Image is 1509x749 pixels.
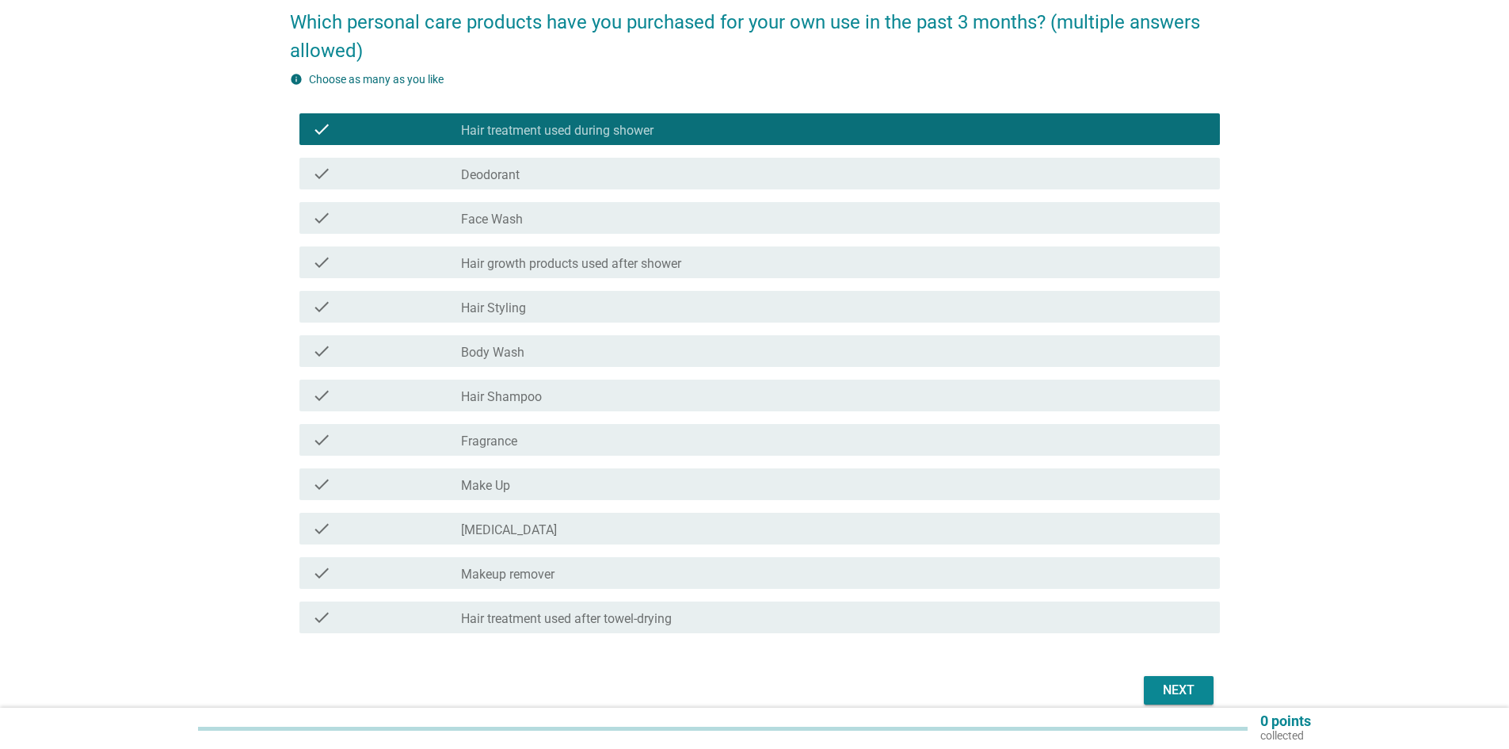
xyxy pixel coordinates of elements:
label: Hair Shampoo [461,389,542,405]
i: check [312,342,331,361]
label: Hair treatment used during shower [461,123,654,139]
div: Next [1157,681,1201,700]
label: Make Up [461,478,510,494]
label: Body Wash [461,345,524,361]
i: check [312,430,331,449]
label: [MEDICAL_DATA] [461,522,557,538]
i: check [312,253,331,272]
label: Makeup remover [461,567,554,583]
button: Next [1144,676,1214,705]
p: collected [1260,728,1311,743]
i: check [312,208,331,227]
i: check [312,564,331,583]
i: check [312,386,331,405]
i: info [290,73,303,86]
label: Choose as many as you like [309,73,444,86]
i: check [312,297,331,316]
i: check [312,164,331,183]
i: check [312,608,331,627]
i: check [312,519,331,538]
p: 0 points [1260,714,1311,728]
label: Hair Styling [461,300,526,316]
i: check [312,475,331,494]
label: Hair treatment used after towel-drying [461,611,672,627]
label: Face Wash [461,212,523,227]
i: check [312,120,331,139]
label: Fragrance [461,434,517,449]
label: Deodorant [461,167,520,183]
label: Hair growth products used after shower [461,256,681,272]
